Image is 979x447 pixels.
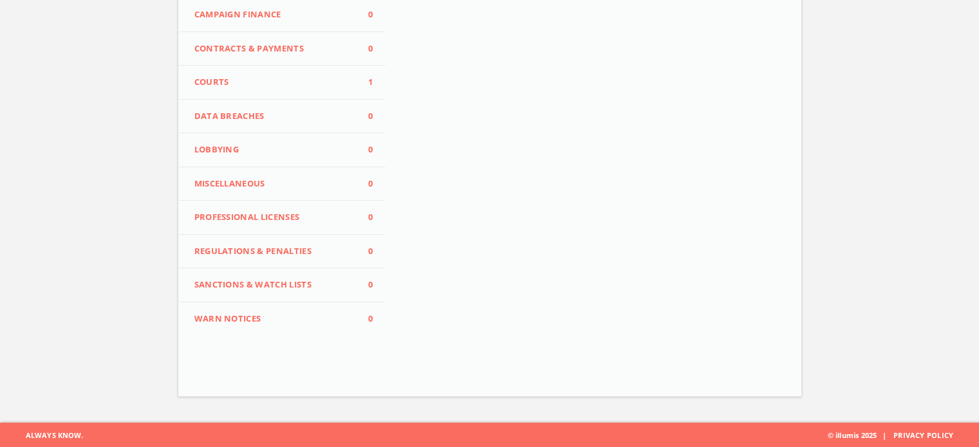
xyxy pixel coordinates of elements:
[353,278,373,291] span: 0
[194,278,354,291] span: Sanctions & Watch Lists
[877,430,891,440] span: |
[353,178,373,190] span: 0
[178,167,386,201] button: Miscellaneous0
[194,211,354,224] span: Professional Licenses
[353,42,373,55] span: 0
[353,8,373,21] span: 0
[353,245,373,258] span: 0
[194,8,354,21] span: Campaign Finance
[194,313,354,325] span: WARN Notices
[194,143,354,156] span: Lobbying
[893,430,953,440] a: Privacy Policy
[178,32,386,66] button: Contracts & Payments0
[178,302,386,336] button: WARN Notices0
[353,313,373,325] span: 0
[353,143,373,156] span: 0
[194,42,354,55] span: Contracts & Payments
[178,133,386,167] button: Lobbying0
[353,76,373,89] span: 1
[353,211,373,224] span: 0
[178,100,386,134] button: Data Breaches0
[178,268,386,302] button: Sanctions & Watch Lists0
[178,235,386,269] button: Regulations & Penalties0
[194,178,354,190] span: Miscellaneous
[194,76,354,89] span: Courts
[178,201,386,235] button: Professional Licenses0
[178,66,386,100] button: Courts1
[194,245,354,258] span: Regulations & Penalties
[194,110,354,123] span: Data Breaches
[353,110,373,123] span: 0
